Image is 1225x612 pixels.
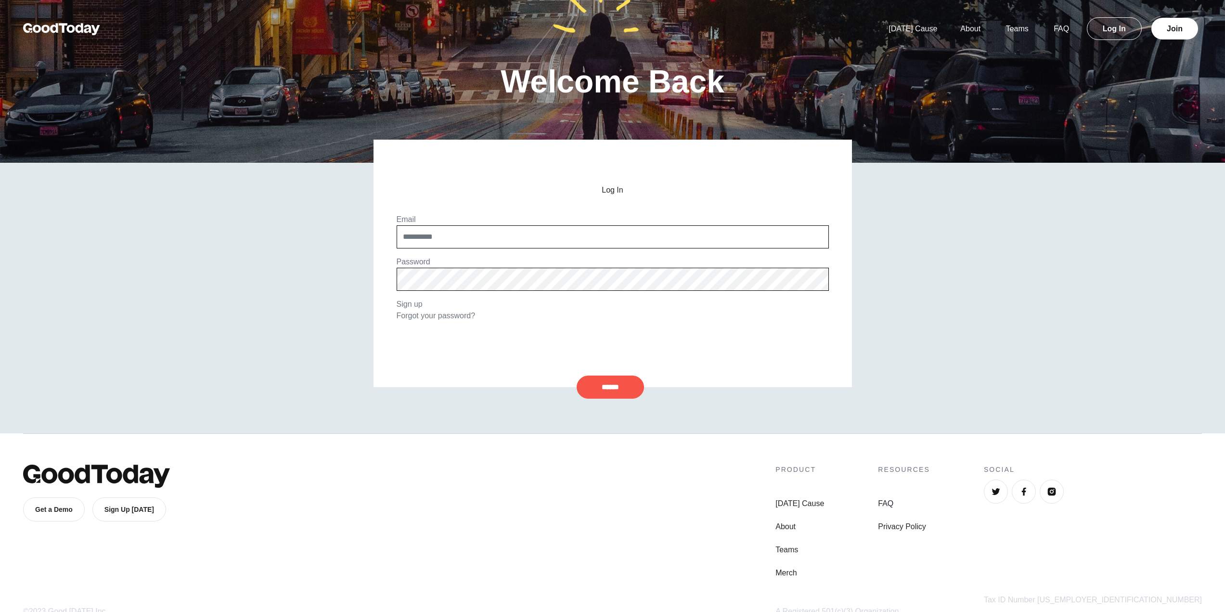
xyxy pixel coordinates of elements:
a: Sign Up [DATE] [92,497,166,521]
div: Tax ID Number [US_EMPLOYER_IDENTIFICATION_NUMBER] [984,594,1202,606]
a: Twitter [984,480,1008,504]
a: Log In [1087,17,1142,40]
a: Join [1151,18,1198,39]
h2: Log In [397,186,829,195]
img: Twitter [991,487,1001,496]
img: Instagram [1047,487,1057,496]
a: Forgot your password? [397,312,476,320]
h4: Social [984,465,1202,475]
h4: Product [775,465,824,475]
a: Privacy Policy [878,521,930,533]
a: [DATE] Cause [775,498,824,509]
h4: Resources [878,465,930,475]
a: FAQ [878,498,930,509]
label: Password [397,258,430,266]
a: Merch [775,567,824,579]
a: About [949,25,992,33]
img: GoodToday [23,465,170,488]
label: Email [397,215,416,223]
img: Facebook [1019,487,1029,496]
a: Instagram [1040,480,1064,504]
a: FAQ [1042,25,1081,33]
a: Teams [775,544,824,556]
a: Teams [994,25,1040,33]
a: Facebook [1012,480,1036,504]
a: Sign up [397,300,423,308]
a: About [775,521,824,533]
a: Get a Demo [23,497,85,521]
img: GoodToday [23,23,100,35]
h1: Welcome Back [501,65,724,97]
a: [DATE] Cause [877,25,949,33]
